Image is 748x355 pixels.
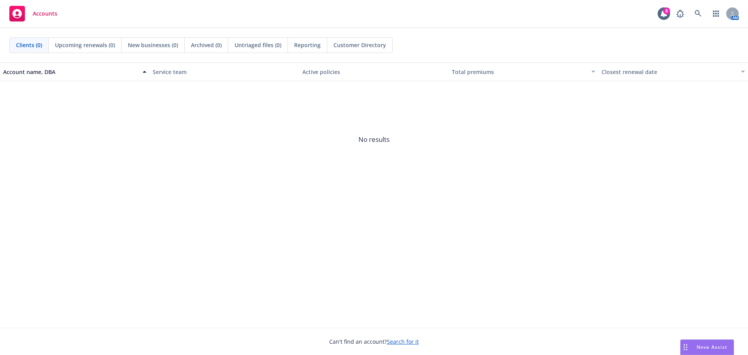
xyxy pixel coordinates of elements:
span: Upcoming renewals (0) [55,41,115,49]
div: Account name, DBA [3,68,138,76]
a: Search [690,6,706,21]
button: Closest renewal date [598,62,748,81]
a: Accounts [6,3,60,25]
span: Clients (0) [16,41,42,49]
span: Can't find an account? [329,337,419,346]
div: Closest renewal date [602,68,736,76]
span: New businesses (0) [128,41,178,49]
div: 8 [663,7,670,14]
span: Reporting [294,41,321,49]
span: Archived (0) [191,41,222,49]
button: Active policies [299,62,449,81]
div: Service team [153,68,296,76]
button: Total premiums [449,62,598,81]
span: Nova Assist [697,344,727,350]
button: Nova Assist [680,339,734,355]
a: Switch app [708,6,724,21]
div: Total premiums [452,68,587,76]
div: Drag to move [681,340,690,355]
span: Untriaged files (0) [235,41,281,49]
div: Active policies [302,68,446,76]
button: Service team [150,62,299,81]
span: Customer Directory [333,41,386,49]
span: Accounts [33,11,57,17]
a: Report a Bug [672,6,688,21]
a: Search for it [387,338,419,345]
